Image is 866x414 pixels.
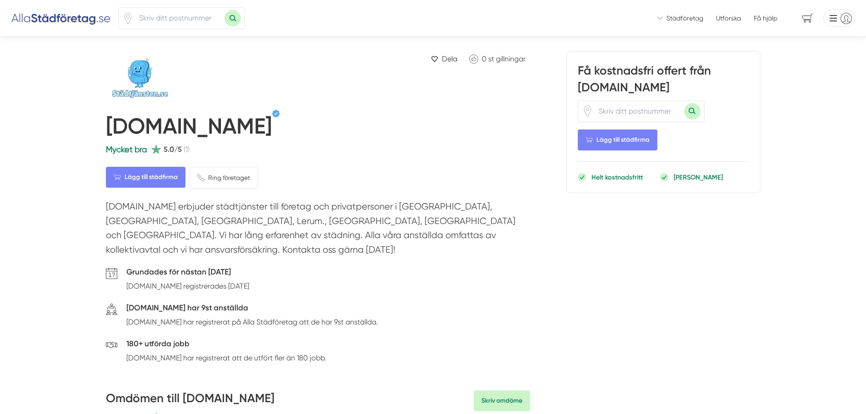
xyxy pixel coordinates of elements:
[164,144,182,155] span: 5.0/5
[184,144,190,155] span: (1)
[578,130,657,150] : Lägg till städfirma
[442,53,457,65] span: Dela
[582,105,593,117] svg: Pin / Karta
[208,173,250,183] span: Ring företaget
[684,103,701,120] button: Sök med postnummer
[126,280,249,292] p: [DOMAIN_NAME] registrerades [DATE]
[716,14,741,23] a: Utforska
[593,101,684,122] input: Skriv ditt postnummer
[666,14,703,23] span: Städföretag
[474,390,530,411] a: Skriv omdöme
[106,51,206,106] img: Logotyp Städtjänsten.se
[591,173,643,182] p: Helt kostnadsfritt
[106,390,275,411] h3: Omdömen till [DOMAIN_NAME]
[126,266,249,280] h5: Grundades för nästan [DATE]
[465,51,530,66] a: Klicka för att gilla Städtjänsten.se
[106,145,147,154] span: Mycket bra
[225,10,241,26] button: Sök med postnummer
[796,10,820,26] span: navigation-cart
[674,173,723,182] p: [PERSON_NAME]
[272,110,280,118] span: Verifierat av Azam
[122,13,134,24] span: Klicka för att använda din position.
[189,167,258,189] a: Ring företaget
[134,8,225,29] input: Skriv ditt postnummer
[126,338,326,352] h5: 180+ utförda jobb
[126,352,326,364] p: [DOMAIN_NAME] har registrerat att de utfört fler än 180 jobb.
[126,316,378,328] p: [DOMAIN_NAME] har registrerat på Alla Städföretag att de har 9st anställda.
[106,113,272,143] h1: [DOMAIN_NAME]
[11,11,111,25] img: Alla Städföretag
[488,55,526,63] span: st gillningar
[482,55,486,63] span: 0
[126,302,378,316] h5: [DOMAIN_NAME] har 9st anställda
[106,200,530,261] p: [DOMAIN_NAME] erbjuder städtjänster till företag och privatpersoner i [GEOGRAPHIC_DATA], [GEOGRAP...
[122,13,134,24] svg: Pin / Karta
[578,63,749,100] h3: Få kostnadsfri offert från [DOMAIN_NAME]
[427,51,461,66] a: Dela
[754,14,777,23] span: Få hjälp
[106,167,185,188] : Lägg till städfirma
[582,105,593,117] span: Klicka för att använda din position.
